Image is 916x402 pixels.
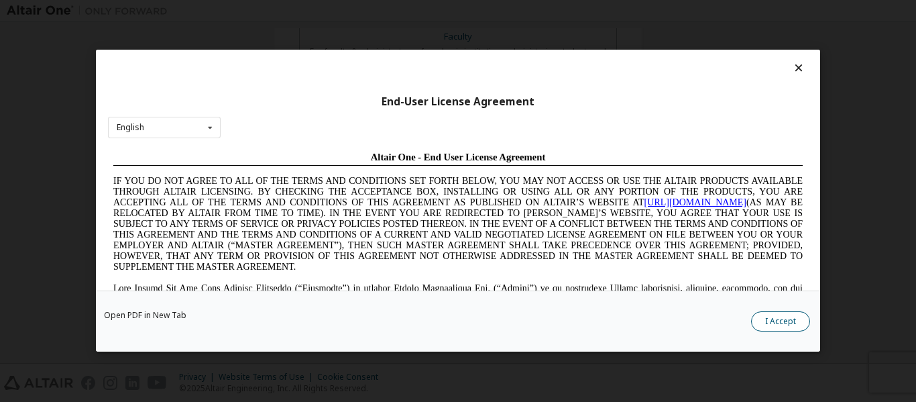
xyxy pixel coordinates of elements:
[117,123,144,132] div: English
[5,137,695,233] span: Lore Ipsumd Sit Ame Cons Adipisc Elitseddo (“Eiusmodte”) in utlabor Etdolo Magnaaliqua Eni. (“Adm...
[108,95,808,109] div: End-User License Agreement
[263,5,438,16] span: Altair One - End User License Agreement
[104,312,186,320] a: Open PDF in New Tab
[751,312,810,332] button: I Accept
[5,30,695,125] span: IF YOU DO NOT AGREE TO ALL OF THE TERMS AND CONDITIONS SET FORTH BELOW, YOU MAY NOT ACCESS OR USE...
[536,51,638,61] a: [URL][DOMAIN_NAME]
